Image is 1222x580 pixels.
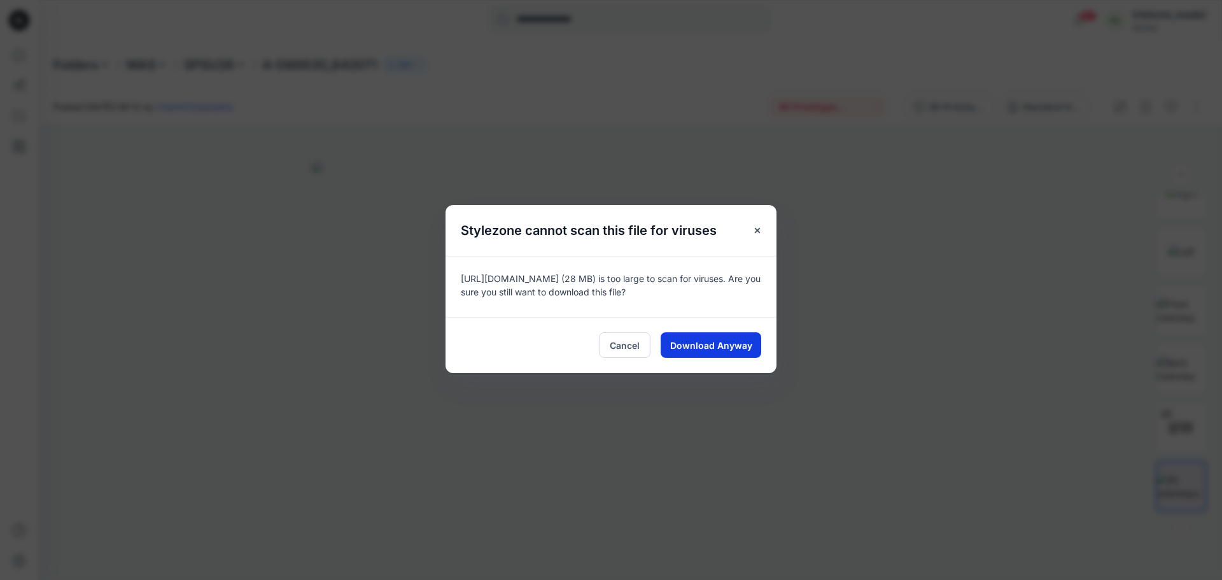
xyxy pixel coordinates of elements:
h5: Stylezone cannot scan this file for viruses [446,205,732,256]
button: Close [746,219,769,242]
button: Cancel [599,332,650,358]
span: Cancel [610,339,640,352]
span: Download Anyway [670,339,752,352]
div: [URL][DOMAIN_NAME] (28 MB) is too large to scan for viruses. Are you sure you still want to downl... [446,256,776,317]
button: Download Anyway [661,332,761,358]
